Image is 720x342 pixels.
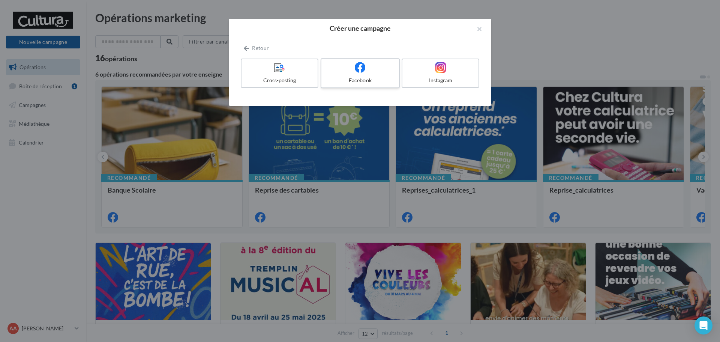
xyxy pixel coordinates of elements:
[241,44,272,53] button: Retour
[405,77,475,84] div: Instagram
[324,77,396,84] div: Facebook
[694,316,712,334] div: Open Intercom Messenger
[244,77,315,84] div: Cross-posting
[241,25,479,32] h2: Créer une campagne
